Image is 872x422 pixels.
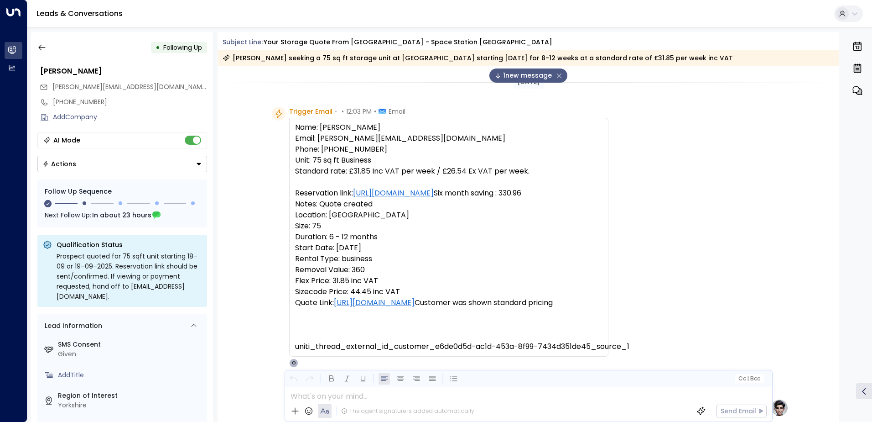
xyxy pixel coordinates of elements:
[57,251,202,301] div: Prospect quoted for 75 sqft unit starting 18–09 or 19–09–2025. Reservation link should be sent/co...
[58,370,203,380] div: AddTitle
[45,187,200,196] div: Follow Up Sequence
[335,107,337,116] span: •
[45,210,200,220] div: Next Follow Up:
[53,112,207,122] div: AddCompany
[53,136,80,145] div: AI Mode
[42,321,102,331] div: Lead Information
[304,373,315,385] button: Redo
[223,53,733,63] div: [PERSON_NAME] seeking a 75 sq ft storage unit at [GEOGRAPHIC_DATA] starting [DATE] for 8-12 weeks...
[495,71,552,80] span: 1 new message
[37,156,207,172] div: Button group with a nested menu
[389,107,405,116] span: Email
[295,122,602,352] pre: Name: [PERSON_NAME] Email: [PERSON_NAME][EMAIL_ADDRESS][DOMAIN_NAME] Phone: [PHONE_NUMBER] Unit: ...
[341,407,474,415] div: The agent signature is added automatically
[738,375,760,382] span: Cc Bcc
[289,359,298,368] div: O
[58,349,203,359] div: Given
[374,107,376,116] span: •
[346,107,372,116] span: 12:03 PM
[289,107,332,116] span: Trigger Email
[58,391,203,401] label: Region of Interest
[52,82,207,92] span: oliver@greensleeves-uk.com
[36,8,123,19] a: Leads & Conversations
[52,82,208,91] span: [PERSON_NAME][EMAIL_ADDRESS][DOMAIN_NAME]
[92,210,151,220] span: In about 23 hours
[747,375,749,382] span: |
[156,39,160,56] div: •
[770,399,789,417] img: profile-logo.png
[163,43,202,52] span: Following Up
[334,297,415,308] a: [URL][DOMAIN_NAME]
[58,401,203,410] div: Yorkshire
[37,156,207,172] button: Actions
[58,340,203,349] label: SMS Consent
[223,37,263,47] span: Subject Line:
[353,188,434,199] a: [URL][DOMAIN_NAME]
[264,37,552,47] div: Your storage quote from [GEOGRAPHIC_DATA] - Space Station [GEOGRAPHIC_DATA]
[288,373,299,385] button: Undo
[40,66,207,77] div: [PERSON_NAME]
[42,160,76,168] div: Actions
[734,375,763,383] button: Cc|Bcc
[342,107,344,116] span: •
[57,240,202,249] p: Qualification Status
[489,69,567,83] div: 1new message
[53,97,207,107] div: [PHONE_NUMBER]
